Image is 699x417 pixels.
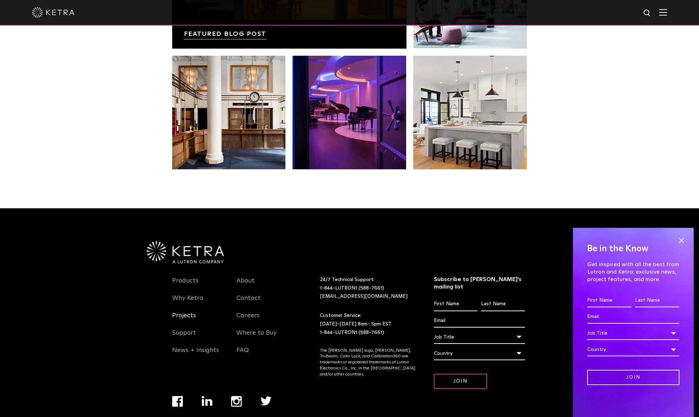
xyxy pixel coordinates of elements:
[202,396,213,406] img: linkedin
[147,241,224,263] img: Ketra-aLutronCo_White_RGB
[643,9,652,18] img: search icon
[434,314,525,328] input: Email
[32,7,75,18] img: ketra-logo-2019-white
[320,348,416,378] p: The [PERSON_NAME] logo, [PERSON_NAME], TruBeam, Color Lock, and Calibration360 are trademarks or ...
[587,294,632,307] input: First Name
[659,9,667,16] img: Hamburger%20Nav.svg
[434,330,525,344] div: Job Title
[231,396,242,407] img: instagram
[236,346,249,363] a: FAQ
[434,347,525,360] div: Country
[320,286,384,291] a: 1-844-LUTRON1 (588-7661)
[635,294,679,307] input: Last Name
[236,276,290,363] div: Navigation Menu
[172,294,203,311] a: Why Ketra
[434,374,487,389] input: Join
[320,312,416,337] p: Customer Service: [DATE]-[DATE] 8am- 5pm EST
[434,297,477,311] input: First Name
[172,329,196,345] a: Support
[320,330,384,335] a: 1-844-LUTRON1 (588-7661)
[236,277,255,293] a: About
[481,297,525,311] input: Last Name
[172,396,183,407] img: facebook
[172,346,219,363] a: News + Insights
[587,310,679,324] input: Email
[587,343,679,356] div: Country
[236,329,277,345] a: Where to Buy
[320,276,416,301] p: 24/7 Technical Support:
[587,261,679,283] p: Get inspired with all the best from Lutron and Ketra: exclusive news, project features, and more.
[236,294,261,311] a: Contact
[587,370,679,385] input: Join
[172,277,198,293] a: Products
[236,312,260,328] a: Careers
[587,242,679,256] h4: Be in the Know
[587,327,679,340] div: Job Title
[172,276,226,363] div: Navigation Menu
[434,276,525,291] h3: Subscribe to [PERSON_NAME]’s mailing list
[261,396,272,406] img: twitter
[320,294,408,299] a: [EMAIL_ADDRESS][DOMAIN_NAME]
[172,312,196,328] a: Projects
